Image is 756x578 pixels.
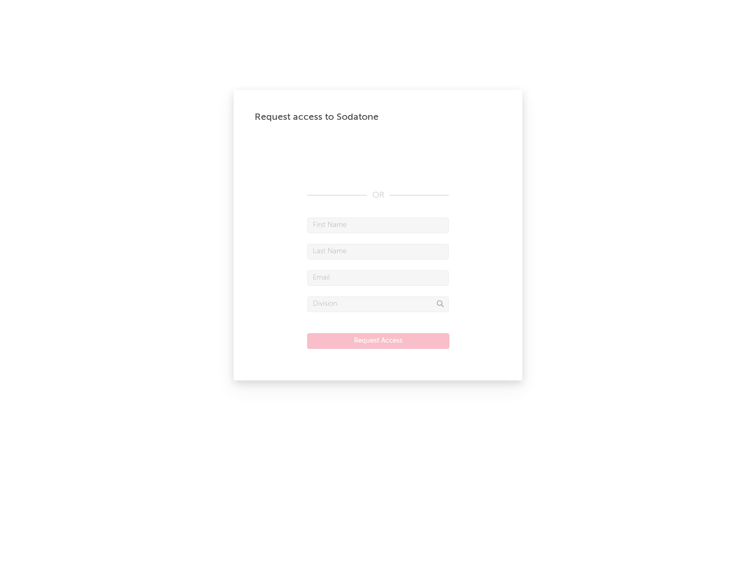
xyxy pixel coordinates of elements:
div: Request access to Sodatone [255,111,501,123]
div: OR [307,189,449,202]
input: Division [307,296,449,312]
button: Request Access [307,333,449,349]
input: Last Name [307,244,449,260]
input: Email [307,270,449,286]
input: First Name [307,218,449,233]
